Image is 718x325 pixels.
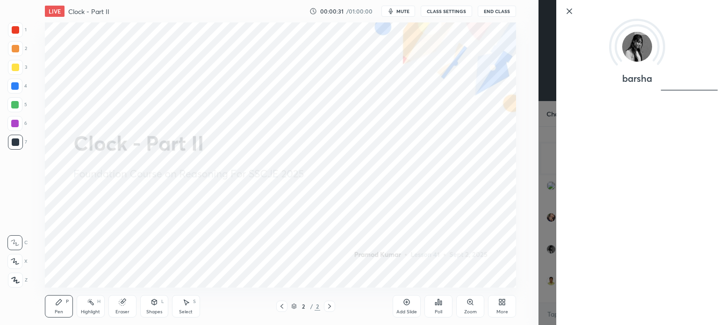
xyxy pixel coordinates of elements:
[478,6,516,17] button: End Class
[179,310,193,314] div: Select
[396,310,417,314] div: Add Slide
[556,83,718,93] div: animation
[299,303,308,309] div: 2
[421,6,472,17] button: CLASS SETTINGS
[496,310,508,314] div: More
[435,310,442,314] div: Poll
[622,32,652,62] img: 64ca82e9b80843bb907c347ca5bbf15b.jpg
[310,303,313,309] div: /
[146,310,162,314] div: Shapes
[8,273,28,288] div: Z
[193,299,196,304] div: S
[115,310,129,314] div: Eraser
[66,299,69,304] div: P
[8,60,27,75] div: 3
[315,302,320,311] div: 2
[97,299,101,304] div: H
[8,41,27,56] div: 2
[7,116,27,131] div: 6
[161,299,164,304] div: L
[55,310,63,314] div: Pen
[7,254,28,269] div: X
[7,79,27,94] div: 4
[8,135,27,150] div: 7
[7,235,28,250] div: C
[45,6,65,17] div: LIVE
[8,22,27,37] div: 1
[381,6,415,17] button: mute
[396,8,409,14] span: mute
[464,310,477,314] div: Zoom
[68,7,109,16] h4: Clock - Part II
[7,97,27,112] div: 5
[81,310,100,314] div: Highlight
[622,75,652,82] p: barsha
